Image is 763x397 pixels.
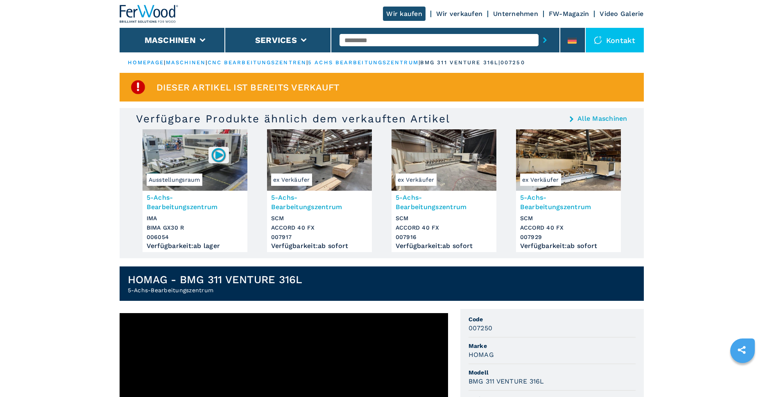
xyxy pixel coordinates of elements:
a: sharethis [731,340,752,360]
a: 5-Achs-Bearbeitungszentrum IMA BIMA GX30 RAusstellungsraum0060545-Achs-BearbeitungszentrumIMABIMA... [143,129,247,252]
h3: SCM ACCORD 40 FX 007929 [520,214,617,242]
h3: BMG 311 VENTURE 316L [469,377,544,386]
h3: 5-Achs-Bearbeitungszentrum [147,193,243,212]
a: FW-Magazin [549,10,589,18]
img: 5-Achs-Bearbeitungszentrum SCM ACCORD 40 FX [392,129,496,191]
img: Kontakt [594,36,602,44]
a: maschinen [166,59,206,65]
h3: 007250 [469,323,493,333]
h2: 5-Achs-Bearbeitungszentrum [128,286,303,294]
h3: 5-Achs-Bearbeitungszentrum [520,193,617,212]
h3: SCM ACCORD 40 FX 007916 [396,214,492,242]
h3: IMA BIMA GX30 R 006054 [147,214,243,242]
button: Maschinen [145,35,196,45]
img: 5-Achs-Bearbeitungszentrum SCM ACCORD 40 FX [516,129,621,191]
a: 5-Achs-Bearbeitungszentrum SCM ACCORD 40 FXex Verkäufer5-Achs-BearbeitungszentrumSCMACCORD 40 FX0... [392,129,496,252]
a: Wir kaufen [383,7,426,21]
span: | [164,59,165,65]
span: | [206,59,207,65]
img: SoldProduct [130,79,146,95]
h3: Verfügbare Produkte ähnlich dem verkauften Artikel [136,112,450,125]
span: Ausstellungsraum [147,174,202,186]
span: Dieser Artikel ist bereits verkauft [156,83,340,92]
span: Marke [469,342,636,350]
span: ex Verkäufer [271,174,312,186]
img: 5-Achs-Bearbeitungszentrum IMA BIMA GX30 R [143,129,247,191]
h3: 5-Achs-Bearbeitungszentrum [271,193,368,212]
a: cnc bearbeitungszentren [208,59,306,65]
button: submit-button [539,31,551,50]
h3: HOMAG [469,350,494,359]
a: 5 achs bearbeitungszentrum [308,59,419,65]
span: | [419,59,420,65]
p: 007250 [500,59,525,66]
span: Modell [469,368,636,377]
a: Wir verkaufen [436,10,482,18]
img: 5-Achs-Bearbeitungszentrum SCM ACCORD 40 FX [267,129,372,191]
h3: SCM ACCORD 40 FX 007917 [271,214,368,242]
span: ex Verkäufer [396,174,437,186]
img: 006054 [211,147,226,163]
a: Video Galerie [600,10,643,18]
h1: HOMAG - BMG 311 VENTURE 316L [128,273,303,286]
div: Verfügbarkeit : ab sofort [271,244,368,248]
iframe: Chat [728,360,757,391]
span: ex Verkäufer [520,174,561,186]
a: Unternehmen [493,10,538,18]
span: Code [469,315,636,323]
a: 5-Achs-Bearbeitungszentrum SCM ACCORD 40 FXex Verkäufer5-Achs-BearbeitungszentrumSCMACCORD 40 FX0... [516,129,621,252]
h3: 5-Achs-Bearbeitungszentrum [396,193,492,212]
img: Ferwood [120,5,179,23]
div: Verfügbarkeit : ab sofort [520,244,617,248]
a: 5-Achs-Bearbeitungszentrum SCM ACCORD 40 FXex Verkäufer5-Achs-BearbeitungszentrumSCMACCORD 40 FX0... [267,129,372,252]
div: Verfügbarkeit : ab sofort [396,244,492,248]
a: Alle Maschinen [577,115,627,122]
div: Kontakt [586,28,644,52]
div: Verfügbarkeit : ab lager [147,244,243,248]
span: | [306,59,308,65]
a: HOMEPAGE [128,59,164,65]
p: bmg 311 venture 316l | [420,59,500,66]
button: Services [255,35,297,45]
